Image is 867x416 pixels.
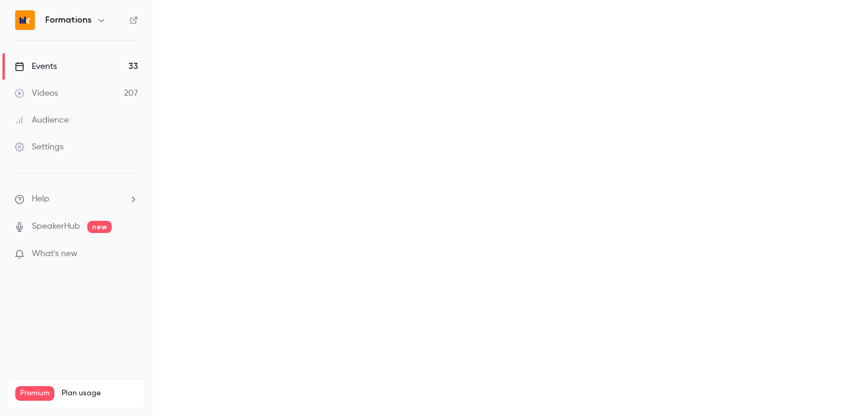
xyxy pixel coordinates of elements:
[32,193,49,206] span: Help
[62,389,137,398] span: Plan usage
[45,14,92,26] h6: Formations
[15,114,69,126] div: Audience
[15,60,57,73] div: Events
[15,141,63,153] div: Settings
[32,248,78,260] span: What's new
[32,220,80,233] a: SpeakerHub
[15,193,138,206] li: help-dropdown-opener
[15,10,35,30] img: Formations
[87,221,112,233] span: new
[15,386,54,401] span: Premium
[123,249,138,260] iframe: Noticeable Trigger
[15,87,58,99] div: Videos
